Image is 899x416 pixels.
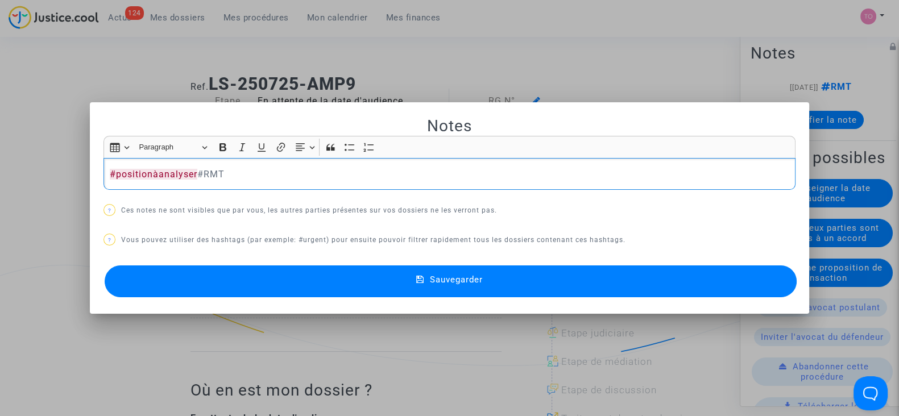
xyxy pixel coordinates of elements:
[103,116,796,136] h2: Notes
[103,136,796,158] div: Editor toolbar
[854,376,888,410] iframe: Help Scout Beacon - Open
[103,158,796,190] div: Rich Text Editor, main
[430,274,483,285] span: Sauvegarder
[108,237,111,243] span: ?
[108,207,111,214] span: ?
[103,203,796,218] p: Ces notes ne sont visibles que par vous, les autres parties présentes sur vos dossiers ne les ver...
[139,140,198,154] span: Paragraph
[103,233,796,247] p: Vous pouvez utiliser des hashtags (par exemple: #urgent) pour ensuite pouvoir filtrer rapidement ...
[134,139,213,156] button: Paragraph
[110,167,790,181] p: #RMT
[105,265,797,297] button: Sauvegarder
[110,169,197,180] span: #positionàanalyser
